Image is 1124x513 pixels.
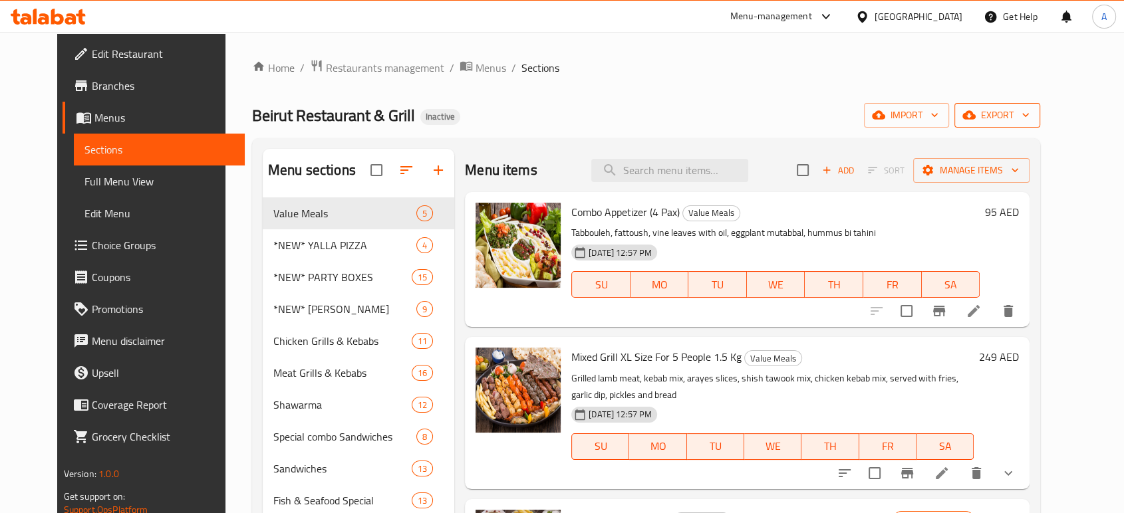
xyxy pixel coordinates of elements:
[63,229,245,261] a: Choice Groups
[63,389,245,421] a: Coverage Report
[263,357,454,389] div: Meat Grills & Kebabs16
[273,301,416,317] span: *NEW* [PERSON_NAME]
[450,60,454,76] li: /
[750,437,796,456] span: WE
[863,271,922,298] button: FR
[859,433,916,460] button: FR
[63,102,245,134] a: Menus
[865,437,911,456] span: FR
[416,205,433,221] div: items
[273,365,412,381] span: Meat Grills & Kebabs
[273,237,416,253] span: *NEW* YALLA PIZZA
[893,297,920,325] span: Select to update
[273,492,412,508] span: Fish & Seafood Special
[571,370,974,403] p: Grilled lamb meat, kebab mix, arayes slices, shish tawook mix, chicken kebab mix, served with fri...
[422,154,454,186] button: Add section
[891,457,923,489] button: Branch-specific-item
[63,70,245,102] a: Branches
[629,433,686,460] button: MO
[752,275,800,294] span: WE
[417,207,432,220] span: 5
[923,295,955,327] button: Branch-specific-item
[74,165,245,197] a: Full Menu View
[916,433,974,460] button: SA
[922,437,968,456] span: SA
[682,205,740,221] div: Value Meals
[683,205,740,221] span: Value Meals
[577,275,625,294] span: SU
[64,488,125,505] span: Get support on:
[273,429,416,445] span: Special combo Sandwiches
[954,103,1040,128] button: export
[789,156,817,184] span: Select section
[583,247,657,259] span: [DATE] 12:57 PM
[263,325,454,357] div: Chicken Grills & Kebabs11
[985,203,1019,221] h6: 95 AED
[694,275,742,294] span: TU
[300,60,305,76] li: /
[362,156,390,184] span: Select all sections
[1000,465,1016,481] svg: Show Choices
[273,461,412,476] span: Sandwiches
[416,237,433,253] div: items
[511,60,516,76] li: /
[417,239,432,252] span: 4
[412,494,432,507] span: 13
[98,465,119,482] span: 1.0.0
[571,347,742,367] span: Mixed Grill XL Size For 5 People 1.5 Kg
[634,437,681,456] span: MO
[92,429,234,445] span: Grocery Checklist
[979,348,1019,366] h6: 249 AED
[420,109,460,125] div: Inactive
[416,429,433,445] div: items
[252,60,295,76] a: Home
[63,357,245,389] a: Upsell
[412,365,433,381] div: items
[875,9,962,24] div: [GEOGRAPHIC_DATA]
[577,437,624,456] span: SU
[859,160,913,181] span: Select section first
[273,269,412,285] span: *NEW* PARTY BOXES
[805,271,863,298] button: TH
[268,160,356,180] h2: Menu sections
[521,60,559,76] span: Sections
[84,173,234,189] span: Full Menu View
[571,271,630,298] button: SU
[263,293,454,325] div: *NEW* [PERSON_NAME]9
[412,367,432,379] span: 16
[817,160,859,181] span: Add item
[829,457,861,489] button: sort-choices
[252,100,415,130] span: Beirut Restaurant & Grill
[412,333,433,349] div: items
[74,134,245,165] a: Sections
[801,433,859,460] button: TH
[390,154,422,186] span: Sort sections
[63,38,245,70] a: Edit Restaurant
[927,275,975,294] span: SA
[273,205,416,221] div: Value Meals
[92,365,234,381] span: Upsell
[960,457,992,489] button: delete
[92,46,234,62] span: Edit Restaurant
[747,271,805,298] button: WE
[412,397,433,413] div: items
[63,293,245,325] a: Promotions
[992,457,1024,489] button: show more
[869,275,916,294] span: FR
[94,110,234,126] span: Menus
[875,107,938,124] span: import
[687,433,744,460] button: TU
[476,60,506,76] span: Menus
[476,203,561,288] img: Combo Appetizer (4 Pax)
[571,225,980,241] p: Tabbouleh, fattoush, vine leaves with oil, eggplant mutabbal, hummus bi tahini
[64,465,96,482] span: Version:
[273,333,412,349] span: Chicken Grills & Kebabs
[412,269,433,285] div: items
[476,348,561,433] img: Mixed Grill XL Size For 5 People 1.5 Kg
[692,437,739,456] span: TU
[92,333,234,349] span: Menu disclaimer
